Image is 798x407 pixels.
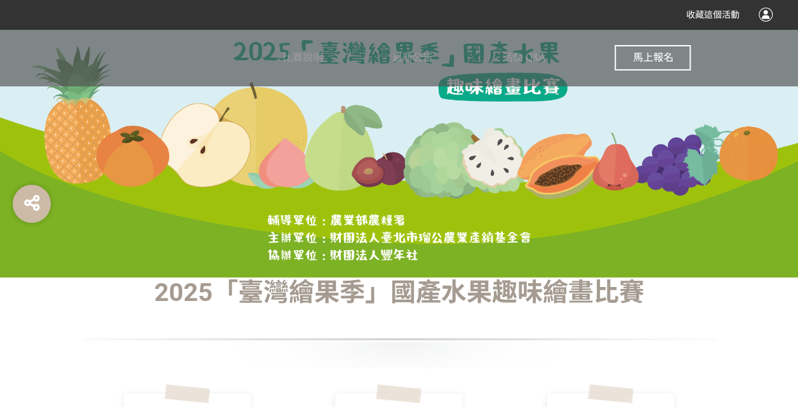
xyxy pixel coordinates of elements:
[82,277,717,308] h1: 2025「臺灣繪果季」國產水果趣味繪畫比賽
[503,51,545,63] span: 活動 Q&A
[283,29,323,86] a: 比賽說明
[392,29,433,86] a: 最新公告
[283,51,323,63] span: 比賽說明
[686,10,740,20] span: 收藏這個活動
[392,51,433,63] span: 最新公告
[503,29,545,86] a: 活動 Q&A
[632,51,673,63] span: 馬上報名
[615,45,691,70] button: 馬上報名
[209,27,590,217] img: 2025「臺灣繪果季」國產水果趣味繪畫比賽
